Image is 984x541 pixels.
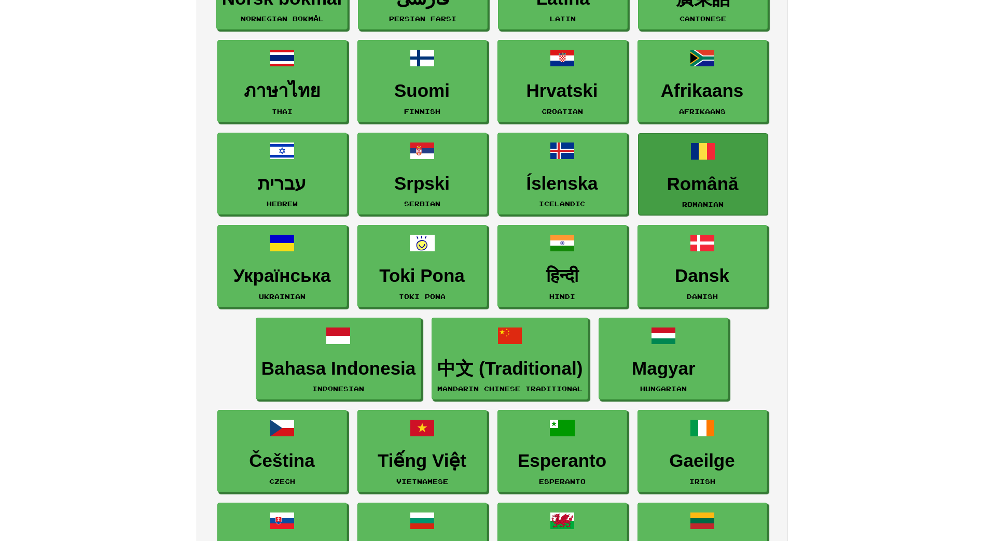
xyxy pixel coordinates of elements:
h3: Toki Pona [363,266,481,286]
small: Persian Farsi [389,15,456,22]
small: Toki Pona [399,293,446,300]
small: Irish [689,478,715,485]
a: Bahasa IndonesiaIndonesian [256,318,422,400]
a: ภาษาไทยThai [217,40,347,122]
h3: Afrikaans [643,81,761,101]
h3: Bahasa Indonesia [261,359,416,379]
h3: हिन्दी [503,266,621,286]
small: Cantonese [680,15,726,22]
h3: Hrvatski [503,81,621,101]
a: 中文 (Traditional)Mandarin Chinese Traditional [432,318,588,400]
small: Latin [550,15,576,22]
a: Tiếng ViệtVietnamese [357,410,487,492]
small: Vietnamese [396,478,448,485]
small: Esperanto [539,478,586,485]
small: Hungarian [640,385,687,392]
small: Hindi [549,293,575,300]
h3: 中文 (Traditional) [437,359,583,379]
a: УкраїнськаUkrainian [217,225,347,307]
small: Serbian [404,200,440,207]
h3: עברית [223,174,341,194]
a: עבריתHebrew [217,133,347,215]
small: Ukrainian [259,293,306,300]
small: Hebrew [267,200,298,207]
a: Toki PonaToki Pona [357,225,487,307]
h3: Esperanto [503,451,621,471]
a: ÍslenskaIcelandic [497,133,627,215]
small: Indonesian [312,385,364,392]
small: Norwegian Bokmål [241,15,324,22]
a: DanskDanish [637,225,767,307]
a: HrvatskiCroatian [497,40,627,122]
h3: Srpski [363,174,481,194]
h3: Magyar [604,359,723,379]
a: RomânăRomanian [638,133,768,216]
h3: Українська [223,266,341,286]
h3: Íslenska [503,174,621,194]
a: AfrikaansAfrikaans [637,40,767,122]
h3: Română [644,174,762,194]
a: EsperantoEsperanto [497,410,627,492]
a: SrpskiSerbian [357,133,487,215]
a: MagyarHungarian [599,318,728,400]
h3: ภาษาไทย [223,81,341,101]
small: Czech [269,478,295,485]
small: Croatian [542,108,583,115]
a: ČeštinaCzech [217,410,347,492]
h3: Suomi [363,81,481,101]
a: SuomiFinnish [357,40,487,122]
a: हिन्दीHindi [497,225,627,307]
h3: Tiếng Việt [363,451,481,471]
small: Danish [687,293,718,300]
small: Mandarin Chinese Traditional [437,385,583,392]
small: Finnish [404,108,440,115]
h3: Gaeilge [643,451,761,471]
a: GaeilgeIrish [637,410,767,492]
small: Icelandic [539,200,585,207]
small: Romanian [682,201,724,208]
h3: Čeština [223,451,341,471]
h3: Dansk [643,266,761,286]
small: Thai [272,108,293,115]
small: Afrikaans [679,108,726,115]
